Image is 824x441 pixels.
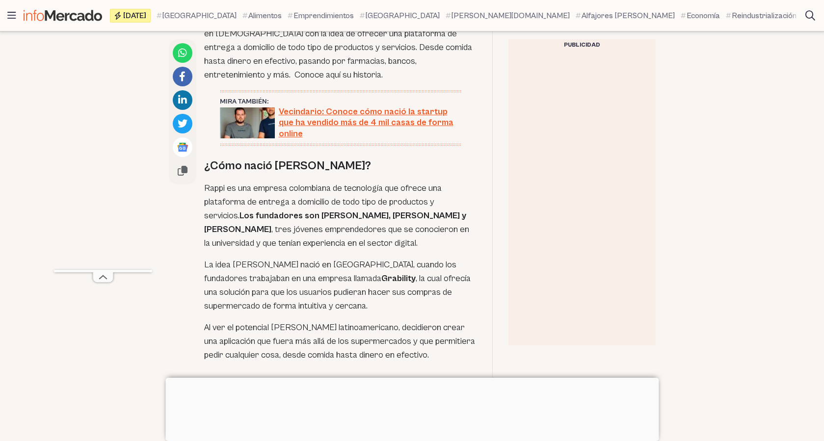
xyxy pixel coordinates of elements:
[239,210,319,221] strong: Los fundadores son
[242,10,282,22] a: Alimentos
[360,10,440,22] a: [GEOGRAPHIC_DATA]
[381,273,416,284] strong: Grability
[204,182,477,250] p: Rappi es una empresa colombiana de tecnología que ofrece una plataforma de entrega a domicilio de...
[24,10,102,21] img: Infomercado Colombia logo
[177,141,188,153] img: Google News logo
[220,107,275,138] img: vecindario startup historia
[732,10,797,22] span: Reindustrialización
[204,13,477,82] p: Rappi es una empresa de tecnología que nació en [GEOGRAPHIC_DATA] en [DEMOGRAPHIC_DATA] con la id...
[681,10,720,22] a: Economía
[220,97,461,106] div: Mira también:
[452,10,570,22] span: [PERSON_NAME][DOMAIN_NAME]
[508,39,656,51] div: Publicidad
[576,10,675,22] a: Alfajores [PERSON_NAME]
[157,10,237,22] a: [GEOGRAPHIC_DATA]
[726,10,797,22] a: Reindustrialización
[204,258,477,313] p: La idea [PERSON_NAME] nació en [GEOGRAPHIC_DATA], cuando los fundadores trabajaban en una empresa...
[165,378,659,439] iframe: Advertisement
[288,10,354,22] a: Emprendimientos
[293,10,354,22] span: Emprendimientos
[582,10,675,22] span: Alfajores [PERSON_NAME]
[54,22,152,270] iframe: Advertisement
[248,10,282,22] span: Alimentos
[204,158,477,174] h2: ¿Cómo nació [PERSON_NAME]?
[220,106,461,140] a: Vecindario: Conoce cómo nació la startup que ha vendido más de 4 mil casas de forma online
[366,10,440,22] span: [GEOGRAPHIC_DATA]
[446,10,570,22] a: [PERSON_NAME][DOMAIN_NAME]
[204,210,466,234] strong: [PERSON_NAME], [PERSON_NAME] y [PERSON_NAME]
[687,10,720,22] span: Economía
[162,10,237,22] span: [GEOGRAPHIC_DATA]
[508,51,656,345] iframe: Advertisement
[204,321,477,362] p: Al ver el potencial [PERSON_NAME] latinoamericano, decidieron crear una aplicación que fuera más ...
[279,106,461,140] span: Vecindario: Conoce cómo nació la startup que ha vendido más de 4 mil casas de forma online
[123,12,146,20] span: [DATE]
